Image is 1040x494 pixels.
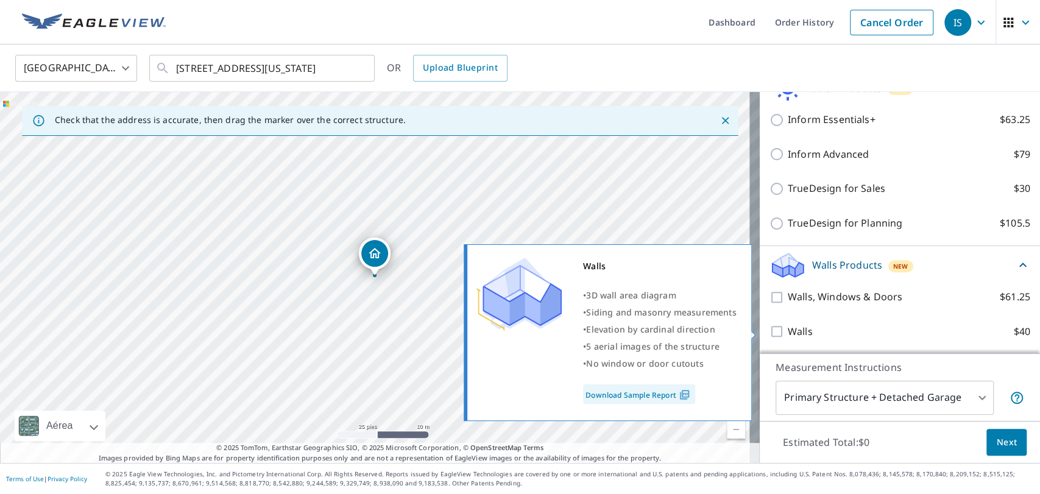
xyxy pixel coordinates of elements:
[893,261,908,271] span: New
[788,181,885,196] p: TrueDesign for Sales
[1014,147,1030,162] p: $79
[1000,216,1030,231] p: $105.5
[359,238,391,275] div: Dropped pin, building 1, Residential property, 4420 S Gold St Wichita, KS 67217
[1014,324,1030,339] p: $40
[586,341,719,352] span: 5 aerial images of the structure
[423,60,497,76] span: Upload Blueprint
[48,475,87,483] a: Privacy Policy
[776,381,994,415] div: Primary Structure + Detached Garage
[812,258,882,272] p: Walls Products
[850,10,933,35] a: Cancel Order
[776,360,1024,375] p: Measurement Instructions
[22,13,166,32] img: EV Logo
[727,420,745,439] a: Nivel actual 20, alejar
[6,475,87,482] p: |
[583,304,736,321] div: •
[15,51,137,85] div: [GEOGRAPHIC_DATA]
[1014,181,1030,196] p: $30
[470,443,522,452] a: OpenStreetMap
[788,216,902,231] p: TrueDesign for Planning
[1010,390,1024,405] span: Your report will include the primary structure and a detached garage if one exists.
[583,338,736,355] div: •
[586,323,715,335] span: Elevation by cardinal direction
[769,251,1030,280] div: Walls ProductsNew
[773,429,879,456] p: Estimated Total: $0
[476,258,562,331] img: Premium
[176,51,350,85] input: Search by address or latitude-longitude
[586,306,736,318] span: Siding and masonry measurements
[788,112,876,127] p: Inform Essentials+
[944,9,971,36] div: IS
[788,147,869,162] p: Inform Advanced
[15,411,105,441] div: Aérea
[986,429,1027,456] button: Next
[387,55,508,82] div: OR
[996,435,1017,450] span: Next
[717,113,733,129] button: Close
[43,411,77,441] div: Aérea
[55,115,406,125] p: Check that the address is accurate, then drag the marker over the correct structure.
[105,470,1034,488] p: © 2025 Eagle View Technologies, Inc. and Pictometry International Corp. All Rights Reserved. Repo...
[583,355,736,372] div: •
[586,289,676,301] span: 3D wall area diagram
[6,475,44,483] a: Terms of Use
[1000,289,1030,305] p: $61.25
[788,289,902,305] p: Walls, Windows & Doors
[216,443,543,453] span: © 2025 TomTom, Earthstar Geographics SIO, © 2025 Microsoft Corporation, ©
[788,324,813,339] p: Walls
[413,55,507,82] a: Upload Blueprint
[583,321,736,338] div: •
[586,358,703,369] span: No window or door cutouts
[583,287,736,304] div: •
[523,443,543,452] a: Terms
[583,384,695,404] a: Download Sample Report
[1000,112,1030,127] p: $63.25
[583,258,736,275] div: Walls
[676,389,693,400] img: Pdf Icon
